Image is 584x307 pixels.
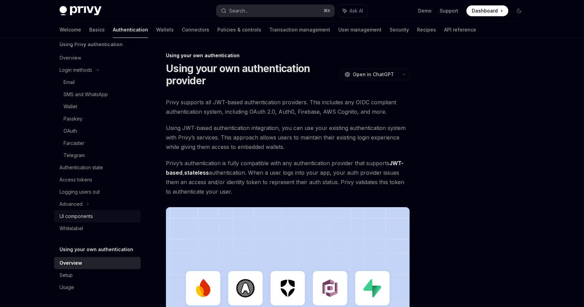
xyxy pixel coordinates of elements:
span: Using JWT-based authentication integration, you can use your existing authentication system with ... [166,123,410,152]
div: UI components [59,212,93,220]
div: Search... [229,7,248,15]
a: Telegram [54,149,141,161]
div: Farcaster [64,139,84,147]
h5: Using your own authentication [59,245,133,254]
div: Overview [59,54,81,62]
a: Usage [54,281,141,293]
a: Overview [54,257,141,269]
a: API reference [444,22,476,38]
a: Recipes [417,22,436,38]
a: Passkey [54,113,141,125]
a: Access tokens [54,174,141,186]
a: Policies & controls [217,22,261,38]
div: Telegram [64,151,85,159]
span: Privy’s authentication is fully compatible with any authentication provider that supports , authe... [166,158,410,196]
div: Access tokens [59,176,92,184]
a: Authentication [113,22,148,38]
a: Email [54,76,141,88]
a: stateless [184,169,209,176]
div: Overview [59,259,82,267]
a: Connectors [182,22,209,38]
a: Authentication state [54,161,141,174]
div: Advanced [59,200,82,208]
span: Dashboard [472,7,498,14]
button: Toggle dark mode [514,5,525,16]
a: Dashboard [466,5,508,16]
div: Wallet [64,103,77,111]
span: Privy supports all JWT-based authentication providers. This includes any OIDC compliant authentic... [166,97,410,116]
a: Wallets [156,22,174,38]
div: Email [64,78,75,86]
a: OAuth [54,125,141,137]
a: Wallet [54,101,141,113]
div: Login methods [59,66,92,74]
h1: Using your own authentication provider [166,62,338,87]
a: Security [390,22,409,38]
a: Welcome [59,22,81,38]
span: Ask AI [349,7,363,14]
a: Whitelabel [54,222,141,235]
div: Usage [59,283,74,291]
span: Open in ChatGPT [353,71,394,78]
button: Search...⌘K [216,5,335,17]
a: Setup [54,269,141,281]
a: SMS and WhatsApp [54,88,141,101]
a: User management [338,22,382,38]
a: Support [440,7,458,14]
a: Basics [89,22,105,38]
img: dark logo [59,6,101,16]
button: Ask AI [338,5,368,17]
a: Overview [54,52,141,64]
div: Whitelabel [59,224,83,233]
a: Farcaster [54,137,141,149]
a: Transaction management [269,22,330,38]
a: Demo [418,7,432,14]
div: OAuth [64,127,77,135]
div: SMS and WhatsApp [64,90,108,98]
div: Using your own authentication [166,52,410,59]
div: Authentication state [59,163,103,172]
div: Logging users out [59,188,100,196]
div: Setup [59,271,73,279]
a: Logging users out [54,186,141,198]
span: ⌘ K [323,8,331,14]
button: Open in ChatGPT [340,69,398,80]
a: UI components [54,210,141,222]
div: Passkey [64,115,82,123]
